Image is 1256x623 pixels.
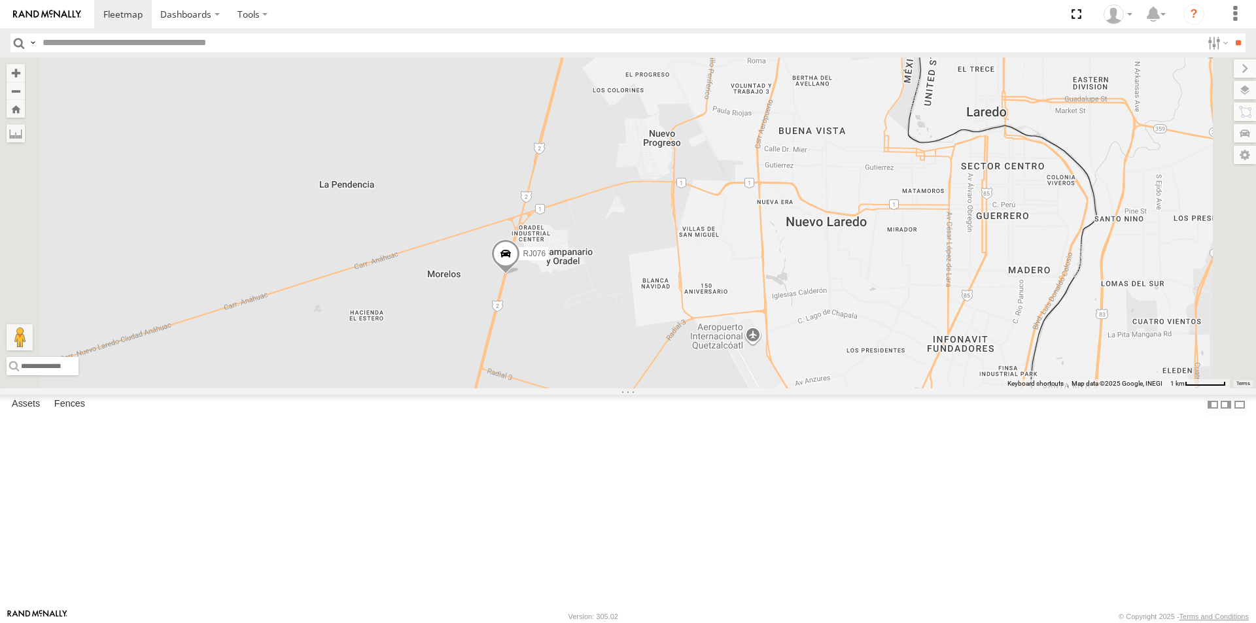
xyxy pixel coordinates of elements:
[7,100,25,118] button: Zoom Home
[1219,395,1232,414] label: Dock Summary Table to the Right
[7,82,25,100] button: Zoom out
[1179,613,1249,620] a: Terms and Conditions
[1119,613,1249,620] div: © Copyright 2025 -
[1234,146,1256,164] label: Map Settings
[48,396,92,414] label: Fences
[568,613,618,620] div: Version: 305.02
[5,396,46,414] label: Assets
[1072,380,1162,387] span: Map data ©2025 Google, INEGI
[1170,380,1185,387] span: 1 km
[7,324,33,350] button: Drag Pegman onto the map to open Street View
[1233,395,1246,414] label: Hide Summary Table
[1236,380,1250,386] a: Terms
[1206,395,1219,414] label: Dock Summary Table to the Left
[1007,379,1064,388] button: Keyboard shortcuts
[7,610,67,623] a: Visit our Website
[13,10,81,19] img: rand-logo.svg
[1166,379,1230,388] button: Map Scale: 1 km per 59 pixels
[7,64,25,82] button: Zoom in
[523,249,546,258] span: RJ076
[1202,33,1230,52] label: Search Filter Options
[27,33,38,52] label: Search Query
[1183,4,1204,25] i: ?
[7,124,25,143] label: Measure
[1099,5,1137,24] div: VORTEX FREIGHT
